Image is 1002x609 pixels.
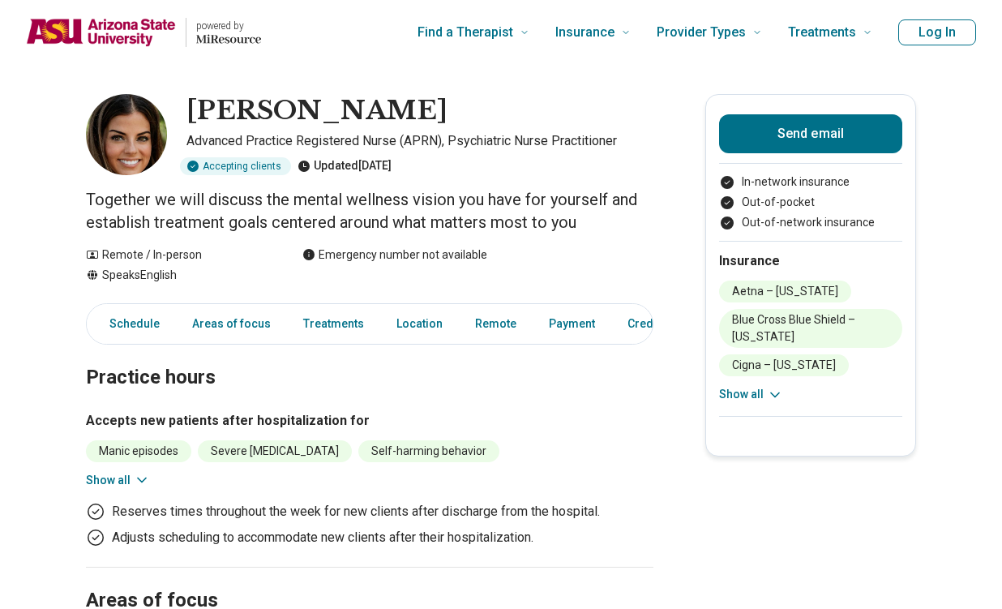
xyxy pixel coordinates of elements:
[198,440,352,462] li: Severe [MEDICAL_DATA]
[719,174,902,191] li: In-network insurance
[86,440,191,462] li: Manic episodes
[86,188,653,234] p: Together we will discuss the mental wellness vision you have for yourself and establish treatment...
[112,502,600,521] p: Reserves times throughout the week for new clients after discharge from the hospital.
[898,19,976,45] button: Log In
[618,307,699,341] a: Credentials
[719,281,851,302] li: Aetna – [US_STATE]
[719,251,902,271] h2: Insurance
[186,94,447,128] h1: [PERSON_NAME]
[719,214,902,231] li: Out-of-network insurance
[293,307,374,341] a: Treatments
[180,157,291,175] div: Accepting clients
[719,174,902,231] ul: Payment options
[86,325,653,392] h2: Practice hours
[539,307,605,341] a: Payment
[86,411,653,431] h3: Accepts new patients after hospitalization for
[86,267,270,284] div: Speaks English
[86,472,150,489] button: Show all
[788,21,856,44] span: Treatments
[719,354,849,376] li: Cigna – [US_STATE]
[302,247,487,264] div: Emergency number not available
[719,309,902,348] li: Blue Cross Blue Shield – [US_STATE]
[719,386,783,403] button: Show all
[112,528,533,547] p: Adjusts scheduling to accommodate new clients after their hospitalization.
[90,307,169,341] a: Schedule
[719,194,902,211] li: Out-of-pocket
[86,94,167,175] img: Jessica Cummings, Advanced Practice Registered Nurse (APRN)
[657,21,746,44] span: Provider Types
[358,440,499,462] li: Self-harming behavior
[26,6,261,58] a: Home page
[465,307,526,341] a: Remote
[298,157,392,175] div: Updated [DATE]
[387,307,452,341] a: Location
[86,247,270,264] div: Remote / In-person
[719,114,902,153] button: Send email
[186,131,653,151] p: Advanced Practice Registered Nurse (APRN), Psychiatric Nurse Practitioner
[196,19,261,32] p: powered by
[555,21,614,44] span: Insurance
[182,307,280,341] a: Areas of focus
[417,21,513,44] span: Find a Therapist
